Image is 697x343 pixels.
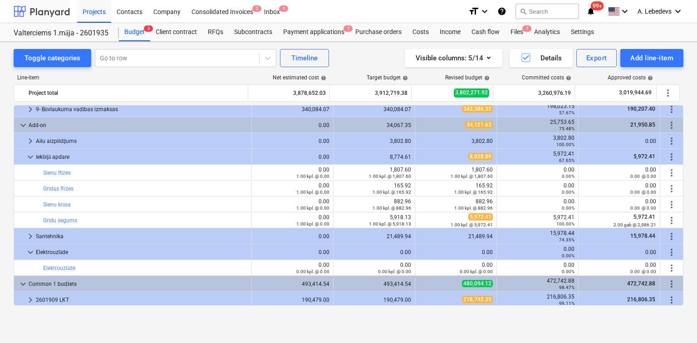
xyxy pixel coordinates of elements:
[501,151,574,163] div: 5,972.41
[43,265,75,271] a: Elektrouzlāde
[14,74,249,81] div: Line-item
[296,221,329,226] small: 1.00 kpl. @ 0.00
[562,269,574,274] small: 0.00%
[520,8,527,15] span: search
[454,88,489,97] span: 3,802,271.92
[296,206,329,211] small: 1.00 kpl. @ 0.00
[18,279,29,289] span: keyboard_arrow_down
[278,23,350,41] a: Payment applications1
[419,182,493,195] div: 165.92
[630,52,673,64] div: Add line-item
[460,269,493,274] small: 0.00 kpl. @ 0.00
[562,174,574,179] small: 0.00%
[666,215,677,226] span: More actions
[582,262,656,274] div: 0.00
[255,297,329,303] div: 190,479.00
[522,25,531,32] span: 7
[255,154,329,160] div: 0.00
[25,104,36,115] span: keyboard_arrow_right
[608,74,653,81] div: Approved costs
[255,233,329,240] div: 0.00
[626,296,656,303] span: 216,806.35
[255,106,329,113] div: 340,084.07
[663,88,673,98] span: More actions
[337,249,411,255] div: 0.00
[255,214,329,227] div: 0.00
[559,126,574,131] small: 75.48%
[646,75,653,81] span: help
[501,103,574,116] div: 198,023.15
[255,182,329,195] div: 0.00
[556,142,574,147] small: 100.00%
[629,233,656,239] span: 15,978.44
[255,249,329,255] div: 0.00
[559,301,574,306] small: 99.11%
[14,29,108,38] div: Valterciems 1.māja - 2601935
[369,174,411,179] small: 1.00 kpl. @ 1,807.60
[582,249,656,255] div: 0.00
[350,23,407,41] a: Purchase orders
[479,6,490,17] i: keyboard_arrow_down
[559,237,574,242] small: 74.35%
[36,245,248,260] div: Elektrouzlāde
[586,6,595,17] i: notifications
[401,75,408,81] span: help
[501,230,574,243] div: 15,978.44
[14,49,91,67] button: Toggle categories
[462,105,493,113] span: 343,386.32
[451,222,493,227] small: 1.00 kpl. @ 5,972.41
[630,190,656,195] small: 0.00 @ 0.00
[666,247,677,258] span: More actions
[501,278,574,290] div: 472,742.88
[280,49,329,67] button: Timeline
[666,120,677,131] span: More actions
[337,233,411,240] div: 21,489.94
[144,25,153,32] span: 3
[373,206,411,211] small: 1.00 kpl. @ 882.96
[529,23,565,41] a: Analytics
[501,294,574,306] div: 216,806.35
[454,206,493,211] small: 1.00 kpl. @ 882.96
[291,52,318,64] div: Timeline
[562,253,574,258] small: 0.00%
[202,23,229,41] a: RFQs
[378,269,411,274] small: 0.00 kpl. @ 0.00
[119,23,150,41] a: Budget3
[419,249,493,255] div: 0.00
[501,167,574,179] div: 0.00
[337,182,411,195] div: 165.92
[466,23,505,41] a: Cash flow
[296,190,329,195] small: 1.00 kpl. @ 0.00
[229,23,278,41] a: Subcontracts
[451,174,493,179] small: 1.00 kpl. @ 1,807.60
[501,214,574,227] div: 5,972.41
[582,182,656,195] div: 0.00
[666,279,677,289] span: More actions
[582,167,656,179] div: 0.00
[344,25,353,32] span: 1
[515,4,579,19] button: Search
[666,104,677,115] span: More actions
[337,214,411,227] div: 5,918.13
[482,75,490,81] span: help
[582,138,656,144] div: 0.00
[255,262,329,274] div: 0.00
[505,23,529,41] a: Files7
[666,152,677,162] span: More actions
[367,74,408,81] div: Target budget
[150,23,202,41] a: Client contract
[468,213,493,220] span: 5,972.41
[337,281,411,287] div: 493,414.54
[296,269,329,274] small: 0.00 kpl. @ 0.00
[576,49,617,67] button: Export
[337,106,411,113] div: 340,084.07
[25,231,36,242] span: keyboard_arrow_right
[416,52,491,64] div: Visible columns : 5/14
[564,75,571,81] span: help
[562,206,574,211] small: 0.00%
